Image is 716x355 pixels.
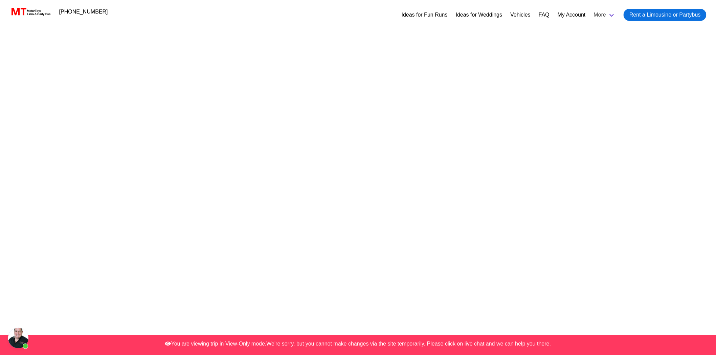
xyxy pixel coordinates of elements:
[9,7,51,17] img: MotorToys Logo
[629,11,701,19] span: Rent a Limousine or Partybus
[590,6,620,24] a: More
[402,11,448,19] a: Ideas for Fun Runs
[510,11,531,19] a: Vehicles
[456,11,502,19] a: Ideas for Weddings
[624,9,707,21] a: Rent a Limousine or Partybus
[8,328,28,348] a: Open chat
[539,11,550,19] a: FAQ
[558,11,586,19] a: My Account
[267,341,551,347] span: We're sorry, but you cannot make changes via the site temporarily. Please click on live chat and ...
[55,5,112,19] a: [PHONE_NUMBER]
